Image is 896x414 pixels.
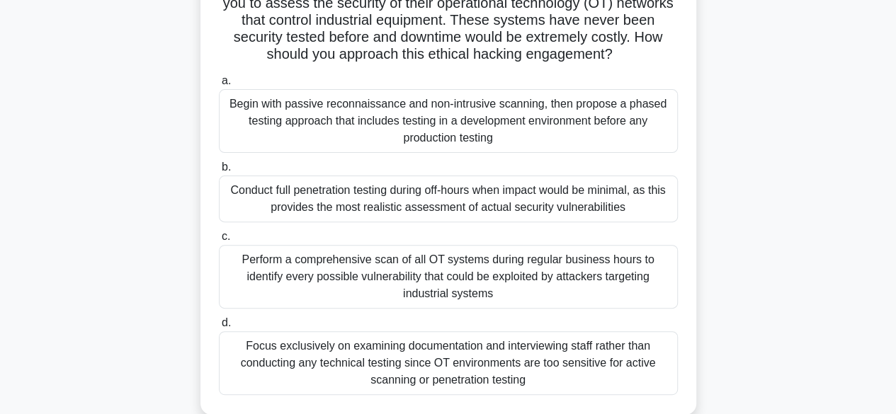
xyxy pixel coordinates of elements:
[219,176,678,222] div: Conduct full penetration testing during off-hours when impact would be minimal, as this provides ...
[219,89,678,153] div: Begin with passive reconnaissance and non-intrusive scanning, then propose a phased testing appro...
[219,331,678,395] div: Focus exclusively on examining documentation and interviewing staff rather than conducting any te...
[222,161,231,173] span: b.
[219,245,678,309] div: Perform a comprehensive scan of all OT systems during regular business hours to identify every po...
[222,230,230,242] span: c.
[222,316,231,328] span: d.
[222,74,231,86] span: a.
